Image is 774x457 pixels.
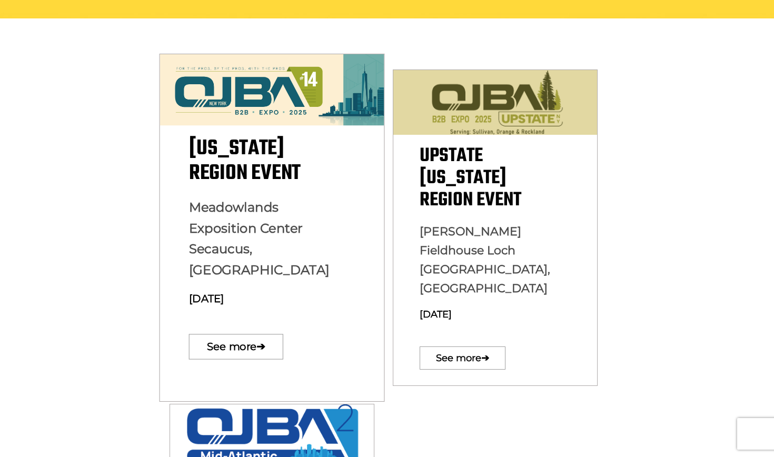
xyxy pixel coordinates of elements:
span: [DATE] [189,292,224,305]
input: Enter your last name [14,97,192,121]
em: Submit [154,324,191,339]
div: Minimize live chat window [173,5,198,31]
span: ➔ [481,342,489,375]
span: Upstate [US_STATE] Region Event [420,141,521,215]
div: Leave a message [55,59,177,73]
span: [DATE] [420,309,452,320]
span: [US_STATE] Region Event [189,132,301,190]
a: See more➔ [189,334,283,359]
span: ➔ [257,329,266,365]
span: [PERSON_NAME] Fieldhouse Loch [GEOGRAPHIC_DATA], [GEOGRAPHIC_DATA] [420,224,550,295]
a: See more➔ [420,346,505,370]
input: Enter your email address [14,128,192,152]
span: Meadowlands Exposition Center Secaucus, [GEOGRAPHIC_DATA] [189,200,330,278]
textarea: Type your message and click 'Submit' [14,160,192,315]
